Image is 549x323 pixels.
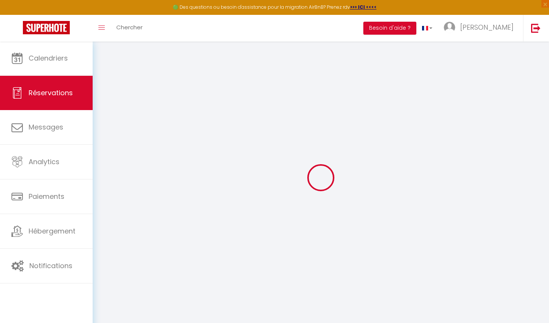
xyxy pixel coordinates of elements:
span: Hébergement [29,226,75,236]
a: ... [PERSON_NAME] [438,15,523,42]
img: logout [531,23,541,33]
span: Notifications [29,261,72,270]
span: Paiements [29,192,64,201]
span: Chercher [116,23,143,31]
img: ... [444,22,455,33]
span: Messages [29,122,63,132]
span: Analytics [29,157,59,166]
span: Réservations [29,88,73,98]
button: Besoin d'aide ? [363,22,416,35]
span: Calendriers [29,53,68,63]
a: Chercher [111,15,148,42]
a: >>> ICI <<<< [350,4,377,10]
img: Super Booking [23,21,70,34]
span: [PERSON_NAME] [460,22,514,32]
